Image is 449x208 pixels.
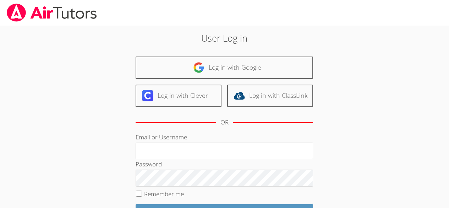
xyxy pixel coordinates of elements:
[227,85,313,107] a: Log in with ClassLink
[136,133,187,141] label: Email or Username
[136,85,221,107] a: Log in with Clever
[136,57,313,79] a: Log in with Google
[234,90,245,101] img: classlink-logo-d6bb404cc1216ec64c9a2012d9dc4662098be43eaf13dc465df04b49fa7ab582.svg
[103,31,346,45] h2: User Log in
[6,4,98,22] img: airtutors_banner-c4298cdbf04f3fff15de1276eac7730deb9818008684d7c2e4769d2f7ddbe033.png
[136,160,162,168] label: Password
[144,190,184,198] label: Remember me
[142,90,153,101] img: clever-logo-6eab21bc6e7a338710f1a6ff85c0baf02591cd810cc4098c63d3a4b26e2feb20.svg
[193,62,204,73] img: google-logo-50288ca7cdecda66e5e0955fdab243c47b7ad437acaf1139b6f446037453330a.svg
[220,117,229,128] div: OR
